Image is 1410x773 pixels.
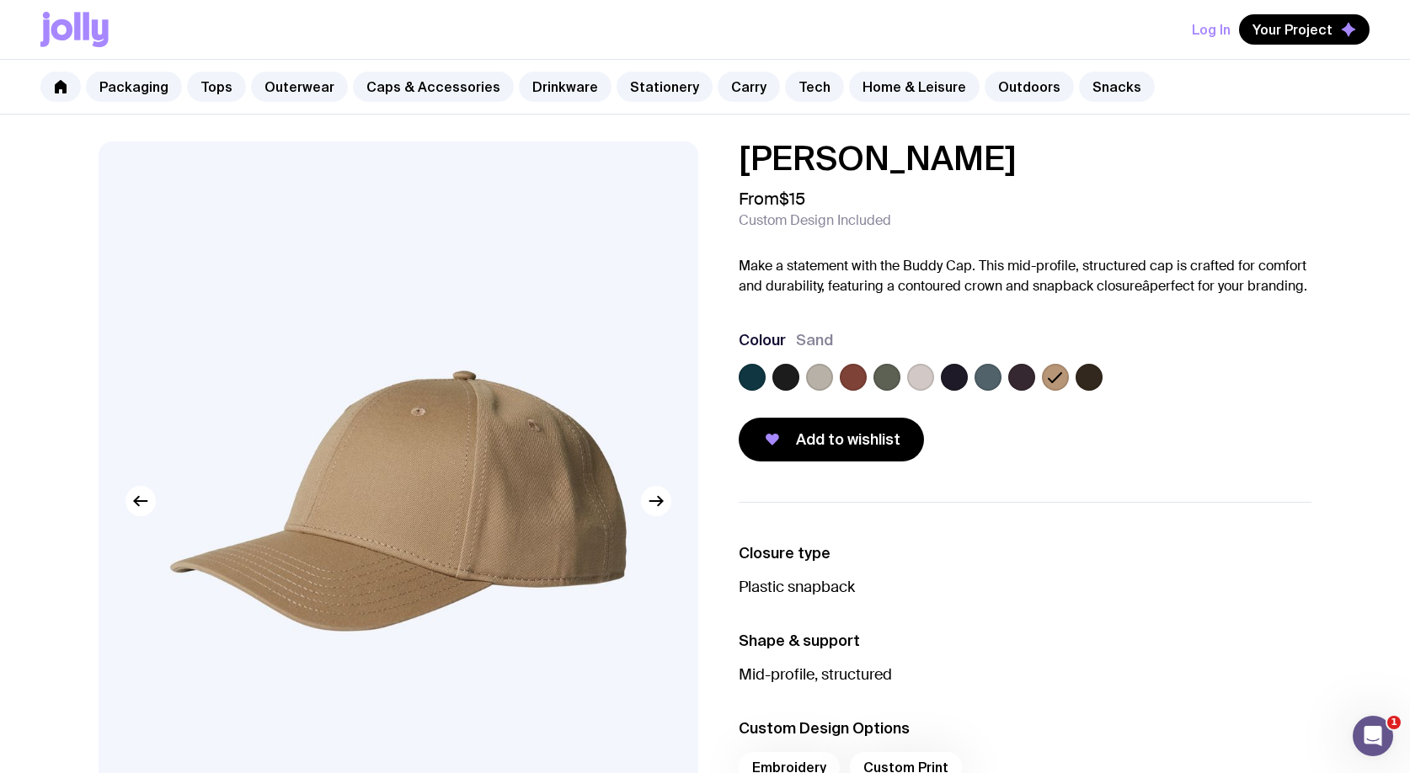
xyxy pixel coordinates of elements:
span: Custom Design Included [739,212,891,229]
h1: [PERSON_NAME] [739,141,1311,175]
a: Snacks [1079,72,1155,102]
a: Packaging [86,72,182,102]
a: Outerwear [251,72,348,102]
h3: Custom Design Options [739,718,1311,738]
a: Tops [187,72,246,102]
span: 1 [1387,716,1401,729]
a: Drinkware [519,72,612,102]
p: Make a statement with the Buddy Cap. This mid-profile, structured cap is crafted for comfort and ... [739,256,1311,296]
span: Add to wishlist [796,429,900,450]
h3: Closure type [739,543,1311,563]
iframe: Intercom live chat [1353,716,1393,756]
a: Home & Leisure [849,72,980,102]
button: Log In [1192,14,1231,45]
span: Sand [796,330,833,350]
a: Tech [785,72,844,102]
a: Caps & Accessories [353,72,514,102]
p: Plastic snapback [739,577,1311,597]
button: Add to wishlist [739,418,924,461]
button: Your Project [1239,14,1370,45]
h3: Colour [739,330,786,350]
a: Outdoors [985,72,1074,102]
span: $15 [779,188,805,210]
p: Mid-profile, structured [739,664,1311,685]
span: Your Project [1252,21,1333,38]
a: Stationery [617,72,713,102]
h3: Shape & support [739,631,1311,651]
a: Carry [718,72,780,102]
span: From [739,189,805,209]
